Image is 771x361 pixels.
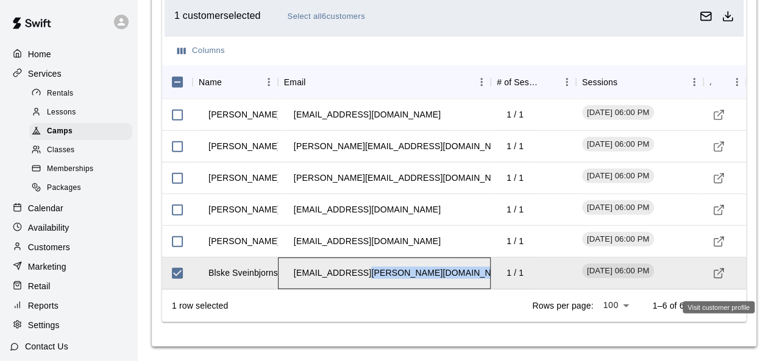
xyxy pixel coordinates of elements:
button: Sort [222,74,239,91]
td: [PERSON_NAME][EMAIL_ADDRESS][DOMAIN_NAME] [284,130,522,163]
div: Name [199,65,222,99]
a: Settings [10,316,127,334]
p: Reports [28,300,59,312]
button: Menu [472,73,491,91]
a: Rentals [29,84,137,103]
a: Home [10,45,127,63]
a: Visit customer profile [709,201,728,219]
span: Memberships [47,163,93,175]
div: 100 [598,296,633,314]
a: Classes [29,141,137,160]
td: [PERSON_NAME] [199,99,290,131]
a: Reports [10,296,127,315]
td: 1 / 1 [497,130,533,163]
span: Camps [47,125,73,138]
a: Visit customer profile [709,169,728,188]
span: [DATE] 06:00 PM [582,107,654,119]
a: Visit customer profile [709,138,728,156]
div: Actions [703,65,746,99]
div: Memberships [29,161,132,178]
div: Camps [29,123,132,140]
span: [DATE] 06:00 PM [582,170,654,182]
button: Menu [728,73,746,91]
button: Email customers [695,5,717,27]
button: Sort [711,74,728,91]
a: Memberships [29,160,137,179]
button: Select columns [174,41,228,60]
div: Sessions [582,65,617,99]
button: Menu [685,73,703,91]
span: [DATE] 06:00 PM [582,265,654,277]
a: Marketing [10,258,127,276]
button: Select all6customers [284,7,368,26]
a: Services [10,65,127,83]
a: Retail [10,277,127,295]
p: Contact Us [25,340,68,352]
div: Email [278,65,491,99]
td: [EMAIL_ADDRESS][DOMAIN_NAME] [284,225,450,258]
td: 1 / 1 [497,99,533,131]
button: Menu [558,73,576,91]
button: Sort [541,74,558,91]
span: Lessons [47,107,76,119]
span: [DATE] 06:00 PM [582,202,654,214]
p: Customers [28,241,70,253]
a: Calendar [10,199,127,217]
button: Sort [617,74,634,91]
div: Visit customer profile [683,301,755,314]
button: Sort [306,74,323,91]
p: Availability [28,222,69,234]
td: [PERSON_NAME] [199,225,290,258]
div: Classes [29,142,132,159]
span: Classes [47,144,74,156]
a: Visit customer profile [709,106,728,124]
p: Settings [28,319,60,331]
a: Availability [10,219,127,237]
div: Sessions [576,65,704,99]
a: Packages [29,179,137,198]
p: 1–6 of 6 [653,300,684,312]
td: 1 / 1 [497,257,533,289]
span: Packages [47,182,81,194]
button: Menu [260,73,278,91]
p: Rows per page: [532,300,593,312]
td: Blske Sveinbjornson [199,257,297,289]
div: 1 row selected [172,300,228,312]
td: 1 / 1 [497,162,533,194]
p: Marketing [28,261,66,273]
a: Customers [10,238,127,256]
div: Lessons [29,104,132,121]
button: Download as csv [717,5,739,27]
p: Home [28,48,51,60]
td: 1 / 1 [497,225,533,258]
span: [DATE] 06:00 PM [582,139,654,150]
a: Visit customer profile [709,233,728,251]
span: Rentals [47,88,74,100]
td: [EMAIL_ADDRESS][DOMAIN_NAME] [284,99,450,131]
div: Packages [29,180,132,197]
div: Email [284,65,306,99]
p: Retail [28,280,51,292]
span: [DATE] 06:00 PM [582,234,654,245]
td: [EMAIL_ADDRESS][PERSON_NAME][DOMAIN_NAME] [284,257,522,289]
td: [EMAIL_ADDRESS][DOMAIN_NAME] [284,194,450,226]
td: [PERSON_NAME] [199,194,290,226]
td: 1 / 1 [497,194,533,226]
div: Name [193,65,278,99]
div: # of Sessions [491,65,576,99]
a: Lessons [29,103,137,122]
td: [PERSON_NAME] [199,162,290,194]
p: Calendar [28,202,63,214]
div: 1 customer selected [174,7,695,26]
div: # of Sessions [497,65,541,99]
td: [PERSON_NAME][EMAIL_ADDRESS][DOMAIN_NAME] [284,162,522,194]
a: Visit customer profile [709,264,728,282]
